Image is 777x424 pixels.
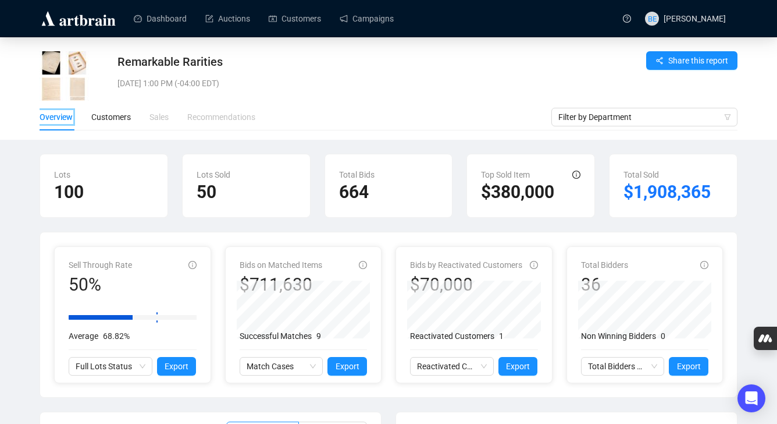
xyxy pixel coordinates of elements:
span: Match Cases [247,358,316,375]
span: Bids on Matched Items [240,260,322,270]
span: info-circle [359,261,367,269]
span: Full Lots Status [76,358,145,375]
span: Export [506,360,530,373]
a: Dashboard [134,3,187,34]
span: Lots [54,170,70,179]
a: Campaigns [340,3,394,34]
span: Total Sold [623,170,659,179]
span: Export [165,360,188,373]
span: Non Winning Bidders [581,331,656,341]
div: $70,000 [410,274,522,296]
span: 9 [316,331,321,341]
div: Sales [149,111,169,123]
span: Export [677,360,701,373]
div: Remarkable Rarities [117,54,546,70]
span: Reactivated Customers [410,331,494,341]
h2: $1,908,365 [623,181,723,203]
button: Export [498,357,538,376]
span: Bids by Reactivated Customers [410,260,522,270]
div: Overview [40,111,73,123]
span: Total Bidders [581,260,628,270]
img: 7001_1.jpg [40,51,63,75]
span: Total Bids [339,170,375,179]
span: Sell Through Rate [69,260,132,270]
span: BE [647,12,657,24]
span: Total Bidders Activity [588,358,658,375]
span: Average [69,331,98,341]
img: logo [40,9,117,28]
button: Share this report [646,51,737,70]
button: Export [157,357,197,376]
span: 68.82% [103,331,130,341]
div: Customers [91,111,131,123]
button: Export [669,357,708,376]
a: Customers [269,3,321,34]
span: Filter by Department [558,108,730,126]
span: Successful Matches [240,331,312,341]
span: share-alt [655,56,664,65]
span: Share this report [668,54,728,67]
img: 7002_1.jpg [66,51,89,75]
span: 1 [499,331,504,341]
h2: $380,000 [481,181,580,203]
span: info-circle [188,261,197,269]
img: 7003_1.jpg [40,77,63,101]
span: Export [336,360,359,373]
span: info-circle [530,261,538,269]
span: 0 [661,331,665,341]
span: question-circle [623,15,631,23]
img: 7004_1.jpg [66,77,89,101]
h2: 50 [197,181,296,203]
div: [DATE] 1:00 PM (-04:00 EDT) [117,77,546,90]
div: 50% [69,274,132,296]
span: [PERSON_NAME] [664,14,726,23]
span: info-circle [700,261,708,269]
div: 36 [581,274,628,296]
div: Recommendations [187,111,255,123]
span: Lots Sold [197,170,230,179]
h2: 664 [339,181,439,203]
div: $711,630 [240,274,322,296]
span: info-circle [572,171,580,179]
div: Open Intercom Messenger [737,384,765,412]
h2: 100 [54,181,154,203]
span: Reactivated Customers Activity [417,358,487,375]
a: Auctions [205,3,250,34]
button: Export [327,357,367,376]
span: Top Sold Item [481,170,530,179]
